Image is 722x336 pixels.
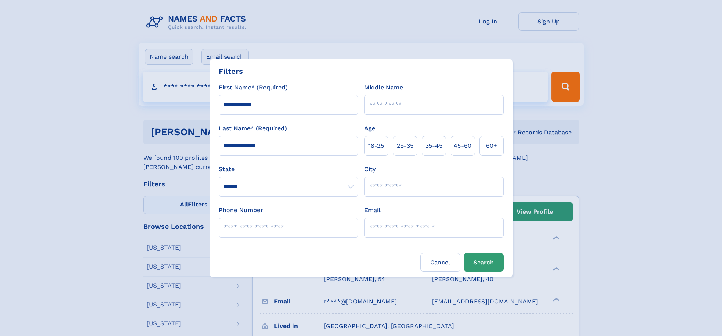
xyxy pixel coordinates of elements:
[364,83,403,92] label: Middle Name
[219,124,287,133] label: Last Name* (Required)
[219,66,243,77] div: Filters
[364,206,381,215] label: Email
[219,165,358,174] label: State
[486,141,497,150] span: 60+
[454,141,471,150] span: 45‑60
[464,253,504,272] button: Search
[397,141,413,150] span: 25‑35
[425,141,442,150] span: 35‑45
[219,206,263,215] label: Phone Number
[364,124,375,133] label: Age
[368,141,384,150] span: 18‑25
[219,83,288,92] label: First Name* (Required)
[420,253,460,272] label: Cancel
[364,165,376,174] label: City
